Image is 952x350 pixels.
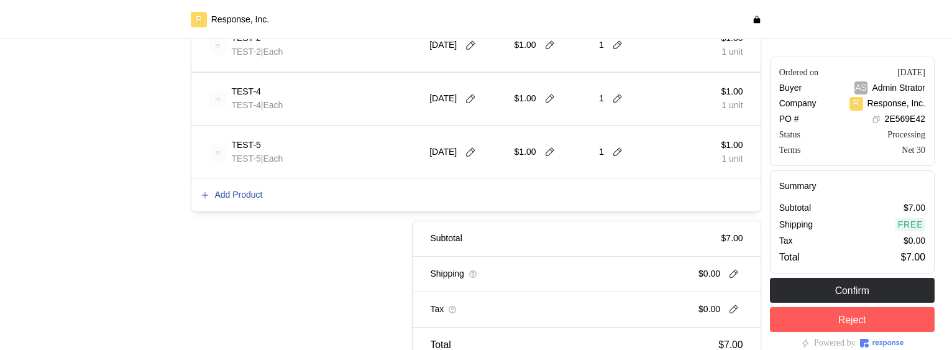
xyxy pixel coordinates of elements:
p: Free [898,218,923,232]
p: Admin Strator [872,81,925,95]
div: Net 30 [902,144,925,157]
p: $1.00 [515,145,536,159]
span: | Each [261,47,283,57]
p: $1.00 [515,39,536,52]
p: Reject [838,312,866,328]
div: Terms [779,144,801,157]
p: $1.00 [721,85,743,99]
p: AS [855,81,867,95]
p: $7.00 [901,249,925,265]
h5: Summary [779,180,925,193]
p: $0.00 [698,303,720,316]
p: $7.00 [904,201,925,215]
p: 1 [599,39,604,52]
p: Subtotal [779,201,811,215]
button: Confirm [770,278,935,303]
p: [DATE] [429,145,457,159]
p: 2E569E42 [885,113,925,126]
p: Shipping [430,267,464,281]
span: | Each [261,100,283,110]
p: 1 unit [721,152,743,166]
button: Reject [770,307,935,332]
p: PO # [779,113,799,126]
p: 1 [599,145,604,159]
p: Powered by [814,336,856,350]
div: Ordered on [779,66,818,79]
p: R [196,13,202,27]
img: Response Logo [860,339,904,348]
div: Processing [887,128,925,141]
p: $0.00 [698,267,720,281]
p: Shipping [779,218,813,232]
p: R [853,97,859,111]
p: Response, Inc. [867,97,925,111]
span: TEST-5 [231,154,260,163]
span: TEST-4 [231,100,260,110]
p: 1 unit [721,99,743,113]
p: 1 [599,92,604,106]
div: Status [779,128,800,141]
span: TEST-2 [231,47,260,57]
p: $1.00 [721,139,743,152]
span: | Each [261,154,283,163]
p: $0.00 [904,234,925,248]
p: Confirm [835,283,869,298]
p: Total [779,249,800,265]
p: Buyer [779,81,802,95]
p: [DATE] [429,92,457,106]
p: TEST-5 [231,139,260,152]
p: Response, Inc. [211,13,269,27]
img: svg%3e [209,90,227,108]
p: TEST-4 [231,85,260,99]
p: $1.00 [515,92,536,106]
img: svg%3e [209,37,227,55]
p: Subtotal [430,232,462,246]
img: svg%3e [209,144,227,162]
p: Company [779,97,817,111]
p: [DATE] [429,39,457,52]
p: 1 unit [721,45,743,59]
p: Add Product [214,188,262,202]
p: $7.00 [721,232,743,246]
p: Tax [779,234,793,248]
p: Tax [430,303,444,316]
button: Add Product [200,188,263,203]
div: [DATE] [897,66,925,79]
